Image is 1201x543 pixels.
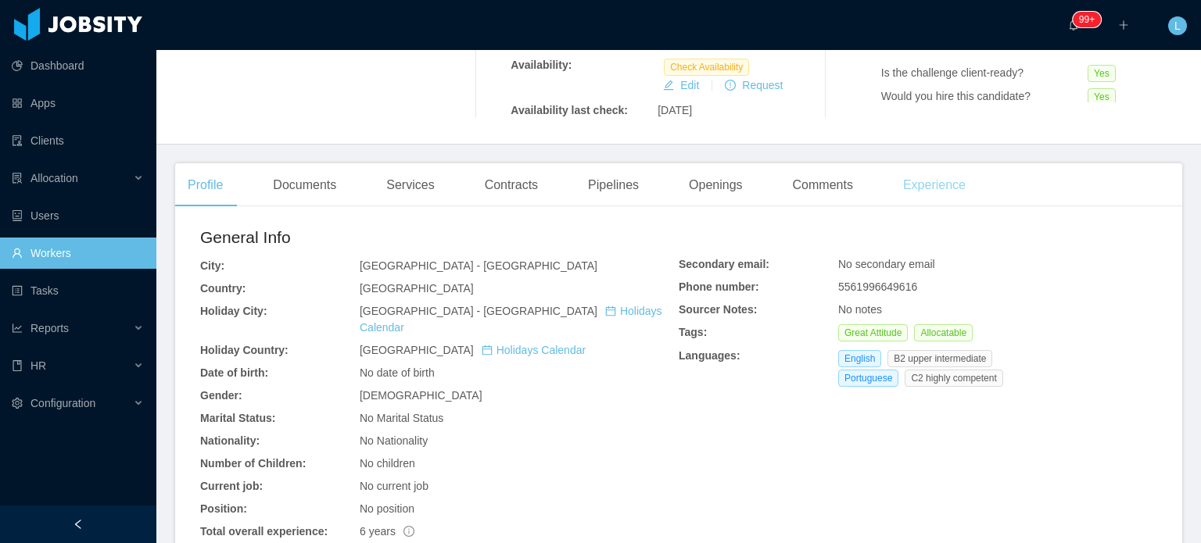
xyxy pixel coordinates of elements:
[360,525,414,538] span: 6 years
[605,305,616,316] i: icon: calendar
[200,366,268,379] b: Date of birth:
[838,350,881,367] span: English
[200,344,289,356] b: Holiday Country:
[482,345,493,355] i: icon: calendar
[679,326,707,338] b: Tags:
[1088,65,1116,82] span: Yes
[200,457,306,470] b: Number of Children:
[511,59,572,71] b: Availability:
[676,163,755,207] div: Openings
[679,258,769,270] b: Secondary email:
[12,173,23,184] i: icon: solution
[658,104,692,116] span: [DATE]
[200,525,328,538] b: Total overall experience:
[30,359,46,372] span: HR
[12,275,144,306] a: icon: profileTasks
[260,163,349,207] div: Documents
[780,163,866,207] div: Comments
[1118,20,1129,30] i: icon: plus
[575,163,651,207] div: Pipelines
[679,280,759,293] b: Phone number:
[200,502,247,515] b: Position:
[403,526,414,537] span: info-circle
[360,389,482,402] span: [DEMOGRAPHIC_DATA]
[374,163,446,207] div: Services
[838,258,935,270] span: No secondary email
[360,366,435,379] span: No date of birth
[200,305,267,317] b: Holiday City:
[511,104,628,116] b: Availability last check:
[175,163,235,207] div: Profile
[12,323,23,334] i: icon: line-chart
[12,238,144,269] a: icon: userWorkers
[1068,20,1079,30] i: icon: bell
[905,370,1002,387] span: C2 highly competent
[200,480,263,492] b: Current job:
[838,370,898,387] span: Portuguese
[30,322,69,334] span: Reports
[881,88,1088,105] div: Would you hire this candidate?
[360,457,415,470] span: No children
[657,76,705,95] button: icon: editEdit
[200,389,242,402] b: Gender:
[719,76,789,95] button: icon: exclamation-circleRequest
[360,412,443,424] span: No Marital Status
[360,480,428,492] span: No current job
[200,412,275,424] b: Marital Status:
[200,434,260,447] b: Nationality:
[482,344,586,356] a: icon: calendarHolidays Calendar
[12,200,144,231] a: icon: robotUsers
[838,303,882,316] span: No notes
[679,349,740,362] b: Languages:
[200,282,246,295] b: Country:
[838,280,917,293] span: 5561996649616
[881,65,1088,81] div: Is the challenge client-ready?
[1073,12,1101,27] sup: 1946
[12,125,144,156] a: icon: auditClients
[472,163,550,207] div: Contracts
[30,397,95,409] span: Configuration
[1174,16,1181,35] span: L
[360,259,597,272] span: [GEOGRAPHIC_DATA] - [GEOGRAPHIC_DATA]
[679,303,757,316] b: Sourcer Notes:
[360,305,662,334] span: [GEOGRAPHIC_DATA] - [GEOGRAPHIC_DATA]
[12,398,23,409] i: icon: setting
[12,50,144,81] a: icon: pie-chartDashboard
[30,172,78,184] span: Allocation
[200,259,224,272] b: City:
[1088,88,1116,105] span: Yes
[12,360,23,371] i: icon: book
[360,502,414,515] span: No position
[360,282,474,295] span: [GEOGRAPHIC_DATA]
[891,163,978,207] div: Experience
[360,434,428,447] span: No Nationality
[887,350,992,367] span: B2 upper intermediate
[838,324,908,341] span: Great Attitude
[200,225,679,250] h2: General Info
[360,344,586,356] span: [GEOGRAPHIC_DATA]
[12,88,144,119] a: icon: appstoreApps
[914,324,973,341] span: Allocatable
